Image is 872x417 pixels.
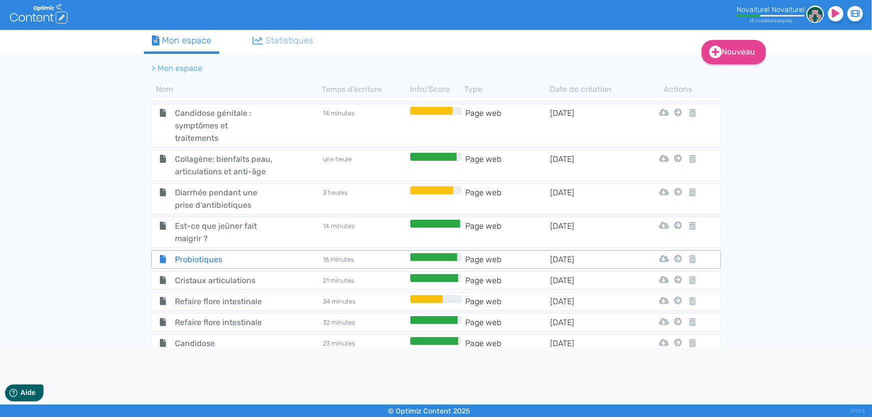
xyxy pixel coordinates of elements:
small: 13 crédit restant [749,17,792,24]
li: > Mon espace [152,62,203,74]
td: [DATE] [550,107,635,144]
td: 3 heures [322,186,408,211]
td: Page web [464,295,550,308]
th: Actions [672,83,685,95]
div: V1.13.5 [851,405,865,417]
div: Mon espace [152,34,212,47]
span: Refaire flore intestinale [167,295,280,308]
td: [DATE] [550,274,635,287]
td: une heure [322,153,408,178]
td: Page web [464,316,550,329]
span: s [790,17,792,24]
small: © Optimiz Content 2025 [388,407,470,416]
td: 14 minutes [322,220,408,245]
span: Candidose génitale : symptômes et traitements [167,107,280,144]
span: s [770,17,772,24]
td: 14 minutes [322,107,408,144]
td: [DATE] [550,253,635,266]
span: Candidose [167,337,280,350]
td: [DATE] [550,186,635,211]
td: Page web [464,274,550,287]
td: 34 minutes [322,295,408,308]
td: Page web [464,107,550,144]
td: Page web [464,253,550,266]
td: Page web [464,153,550,178]
th: Temps d'écriture [322,83,408,95]
span: Diarrhée pendant une prise d'antibiotiques [167,186,280,211]
span: Cristaux articulations [167,274,280,287]
td: 21 minutes [322,274,408,287]
span: Probiotiques [167,253,280,266]
th: Nom [151,83,322,95]
td: 23 minutes [322,337,408,350]
a: Mon espace [144,30,220,54]
span: Collagène: bienfaits peau, articulations et anti-âge [167,153,280,178]
td: [DATE] [550,220,635,245]
th: Type [465,83,550,95]
th: Info/Score [408,83,465,95]
div: Statistiques [252,34,313,47]
a: Nouveau [702,40,766,64]
td: Page web [464,186,550,211]
img: 22e04db3d87dca63fc0466179962b81d [807,5,824,23]
td: [DATE] [550,153,635,178]
span: Est-ce que jeûner fait maigrir ? [167,220,280,245]
td: Page web [464,337,550,350]
td: [DATE] [550,316,635,329]
td: 32 minutes [322,316,408,329]
td: 16 minutes [322,253,408,266]
th: Date de création [550,83,636,95]
div: Novalturel Novalturel [737,5,805,14]
nav: breadcrumb [144,56,644,80]
span: Refaire flore intestinale [167,316,280,329]
a: Statistiques [244,30,321,51]
td: [DATE] [550,295,635,308]
td: [DATE] [550,337,635,350]
td: Page web [464,220,550,245]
